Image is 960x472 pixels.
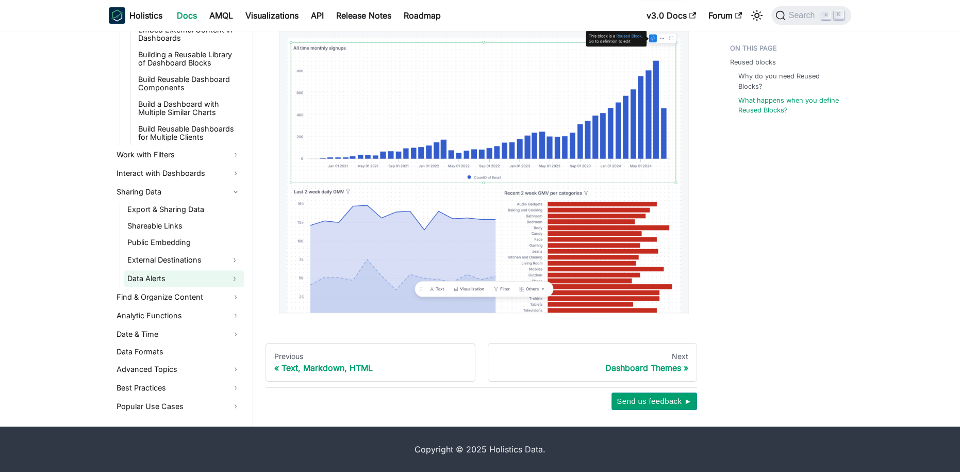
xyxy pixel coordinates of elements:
[834,10,844,20] kbd: K
[113,398,244,415] a: Popular Use Cases
[124,235,244,250] a: Public Embedding
[274,363,467,373] div: Text, Markdown, HTML
[124,202,244,217] a: Export & Sharing Data
[113,165,244,182] a: Interact with Dashboards
[113,345,244,359] a: Data Formats
[225,270,244,287] button: Expand sidebar category 'Data Alerts'
[109,7,162,24] a: HolisticsHolistics
[611,393,697,410] button: Send us feedback ►
[135,97,244,120] a: Build a Dashboard with Multiple Similar Charts
[398,7,447,24] a: Roadmap
[124,219,244,233] a: Shareable Links
[330,7,398,24] a: Release Notes
[113,184,244,200] a: Sharing Data
[124,252,225,268] a: External Destinations
[152,443,808,455] div: Copyright © 2025 Holistics Data.
[171,7,203,24] a: Docs
[274,352,467,361] div: Previous
[129,9,162,22] b: Holistics
[730,57,776,67] a: Reused blocks
[617,395,692,408] span: Send us feedback ►
[203,7,239,24] a: AMQL
[109,7,125,24] img: Holistics
[496,363,689,373] div: Dashboard Themes
[135,47,244,70] a: Building a Reusable Library of Dashboard Blocks
[749,7,765,24] button: Switch between dark and light mode (currently light mode)
[113,326,244,343] a: Date & Time
[738,71,841,91] a: Why do you need Reused Blocks?
[113,289,244,305] a: Find & Organize Content
[113,147,244,163] a: Work with Filters
[266,343,475,382] a: PreviousText, Markdown, HTML
[135,122,244,144] a: Build Reusable Dashboards for Multiple Clients
[113,361,244,378] a: Advanced Topics
[496,352,689,361] div: Next
[786,11,821,20] span: Search
[305,7,330,24] a: API
[738,95,841,115] a: What happens when you define Reused Blocks?
[135,72,244,95] a: Build Reusable Dashboard Components
[266,343,697,382] nav: Docs pages
[225,252,244,268] button: Expand sidebar category 'External Destinations'
[488,343,698,382] a: NextDashboard Themes
[135,23,244,45] a: Embed External Content in Dashboards
[640,7,702,24] a: v3.0 Docs
[113,380,244,396] a: Best Practices
[771,6,851,25] button: Search (Command+K)
[113,307,244,324] a: Analytic Functions
[821,11,831,20] kbd: ⌘
[124,270,225,287] a: Data Alerts
[702,7,748,24] a: Forum
[239,7,305,24] a: Visualizations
